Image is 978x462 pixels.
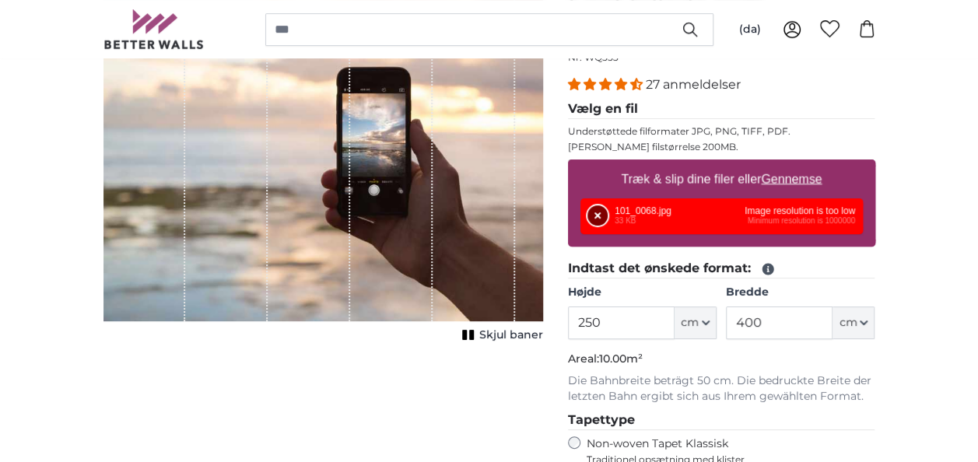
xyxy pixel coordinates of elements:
[457,324,543,346] button: Skjul baner
[675,306,717,339] button: cm
[599,352,643,366] span: 10.00m²
[568,373,875,404] p: Die Bahnbreite beträgt 50 cm. Die bedruckte Breite der letzten Bahn ergibt sich aus Ihrem gewählt...
[727,16,773,44] button: (da)
[646,77,741,92] span: 27 anmeldelser
[568,141,875,153] p: [PERSON_NAME] filstørrelse 200MB.
[568,77,646,92] span: 4.41 stars
[681,315,699,331] span: cm
[568,411,875,430] legend: Tapettype
[568,259,875,278] legend: Indtast det ønskede format:
[615,163,828,194] label: Træk & slip dine filer eller
[568,125,875,138] p: Understøttede filformater JPG, PNG, TIFF, PDF.
[726,285,875,300] label: Bredde
[833,306,875,339] button: cm
[839,315,857,331] span: cm
[761,172,822,185] u: Gennemse
[479,327,543,343] span: Skjul baner
[568,352,875,367] p: Areal:
[568,285,717,300] label: Højde
[103,9,205,49] img: Betterwalls
[568,100,875,119] legend: Vælg en fil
